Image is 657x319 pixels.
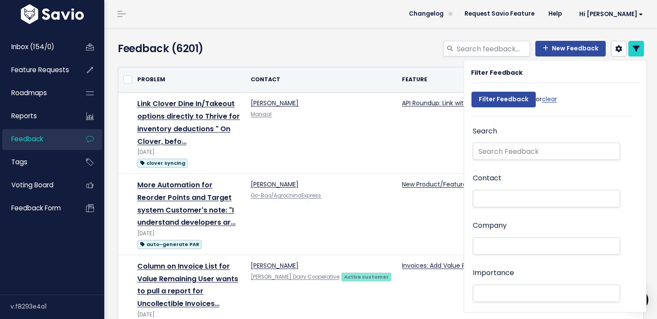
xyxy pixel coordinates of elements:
[471,68,523,77] strong: Filter Feedback
[251,192,321,199] a: Go-Bao/AgrochinaExpress
[137,229,240,238] div: [DATE]
[137,157,188,168] a: clover syncing
[251,273,339,280] a: [PERSON_NAME] Dairy Cooperative
[137,148,240,157] div: [DATE]
[341,272,392,281] a: Active customer
[137,99,240,146] a: Link Clover Dine In/Takeout options directly to Thrive for inventory deductions " On Clover, befo…
[409,11,444,17] span: Changelog
[11,180,53,189] span: Voting Board
[2,175,72,195] a: Voting Board
[11,111,37,120] span: Reports
[2,37,72,57] a: Inbox (154/0)
[2,198,72,218] a: Feedback form
[11,65,69,74] span: Feature Requests
[118,41,285,56] h4: Feedback (6201)
[2,152,72,172] a: Tags
[458,7,541,20] a: Request Savio Feature
[569,7,650,21] a: Hi [PERSON_NAME]
[246,67,397,93] th: Contact
[251,180,299,189] a: [PERSON_NAME]
[251,99,299,107] a: [PERSON_NAME]
[11,134,43,143] span: Feedback
[471,92,536,107] input: Filter Feedback
[402,261,565,270] a: Invoices: Add Value Remaining Column to Invoices list
[473,219,507,232] label: Company
[2,106,72,126] a: Reports
[251,111,272,118] a: Mangal
[344,273,389,280] strong: Active customer
[535,41,606,56] a: New Feedback
[2,83,72,103] a: Roadmaps
[541,7,569,20] a: Help
[473,125,497,138] label: Search
[473,143,620,160] input: Search Feedback
[579,11,643,17] span: Hi [PERSON_NAME]
[2,60,72,80] a: Feature Requests
[137,240,202,249] span: auto-generate PAR
[473,267,514,279] label: Importance
[137,159,188,168] span: clover syncing
[11,42,54,51] span: Inbox (154/0)
[471,87,557,116] div: or
[542,95,557,103] a: clear
[11,88,47,97] span: Roadmaps
[137,239,202,249] a: auto-generate PAR
[137,261,238,309] a: Column on Invoice List for Value Remaining User wants to pull a report for Uncollectible Invoices…
[137,180,236,227] a: More Automation for Reorder Points and Target system Customer's note: "I understand developers ar…
[251,261,299,270] a: [PERSON_NAME]
[473,172,501,185] label: Contact
[19,4,86,24] img: logo-white.9d6f32f41409.svg
[456,41,530,56] input: Search feedback...
[2,129,72,149] a: Feedback
[132,67,246,93] th: Problem
[11,157,27,166] span: Tags
[11,203,61,213] span: Feedback form
[10,295,104,318] div: v.f8293e4a1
